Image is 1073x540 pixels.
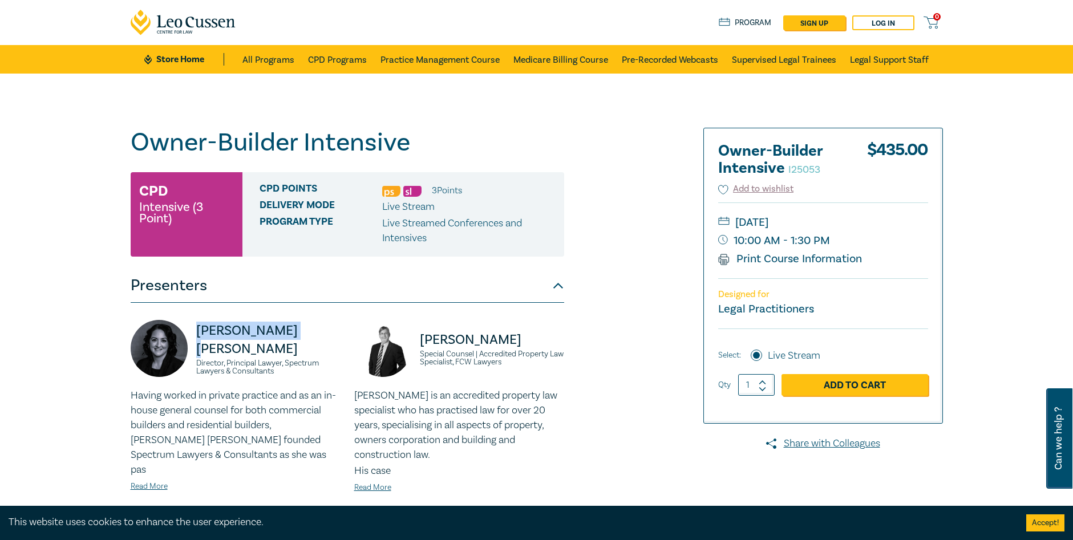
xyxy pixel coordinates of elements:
[718,213,928,232] small: [DATE]
[382,186,400,197] img: Professional Skills
[867,143,928,182] div: $ 435.00
[131,269,564,303] button: Presenters
[718,143,844,177] h2: Owner-Builder Intensive
[719,17,772,29] a: Program
[131,388,341,477] p: Having worked in private practice and as an in-house general counsel for both commercial builders...
[420,350,564,366] small: Special Counsel | Accredited Property Law Specialist, FCW Lawyers
[933,13,941,21] span: 0
[738,374,775,396] input: 1
[354,464,564,478] p: His case
[139,201,234,224] small: Intensive (3 Point)
[782,374,928,396] a: Add to Cart
[382,200,435,213] span: Live Stream
[196,322,341,358] p: [PERSON_NAME] [PERSON_NAME]
[768,348,820,363] label: Live Stream
[703,436,943,451] a: Share with Colleagues
[260,216,382,246] span: Program type
[131,320,188,377] img: https://s3.ap-southeast-2.amazonaws.com/leo-cussen-store-production-content/Contacts/Donna%20Abu-...
[1053,395,1064,482] span: Can we help ?
[783,15,845,30] a: sign up
[242,45,294,74] a: All Programs
[308,45,367,74] a: CPD Programs
[354,482,391,493] a: Read More
[380,45,500,74] a: Practice Management Course
[622,45,718,74] a: Pre-Recorded Webcasts
[718,379,731,391] label: Qty
[788,163,820,176] small: I25053
[513,45,608,74] a: Medicare Billing Course
[850,45,929,74] a: Legal Support Staff
[260,200,382,214] span: Delivery Mode
[718,232,928,250] small: 10:00 AM - 1:30 PM
[852,15,914,30] a: Log in
[144,53,224,66] a: Store Home
[718,251,863,266] a: Print Course Information
[354,388,564,462] p: [PERSON_NAME] is an accredited property law specialist who has practised law for over 20 years, s...
[420,331,564,349] p: [PERSON_NAME]
[718,182,794,196] button: Add to wishlist
[139,181,168,201] h3: CPD
[1026,514,1064,531] button: Accept cookies
[432,183,462,198] li: 3 Point s
[382,216,556,246] p: Live Streamed Conferences and Intensives
[732,45,836,74] a: Supervised Legal Trainees
[718,302,814,316] small: Legal Practitioners
[131,128,564,157] h1: Owner-Builder Intensive
[403,186,422,197] img: Substantive Law
[260,183,382,198] span: CPD Points
[718,349,741,362] span: Select:
[131,481,168,492] a: Read More
[718,289,928,300] p: Designed for
[9,515,1009,530] div: This website uses cookies to enhance the user experience.
[196,359,341,375] small: Director, Principal Lawyer, Spectrum Lawyers & Consultants
[354,320,411,377] img: https://s3.ap-southeast-2.amazonaws.com/leo-cussen-store-production-content/Contacts/David%20McKe...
